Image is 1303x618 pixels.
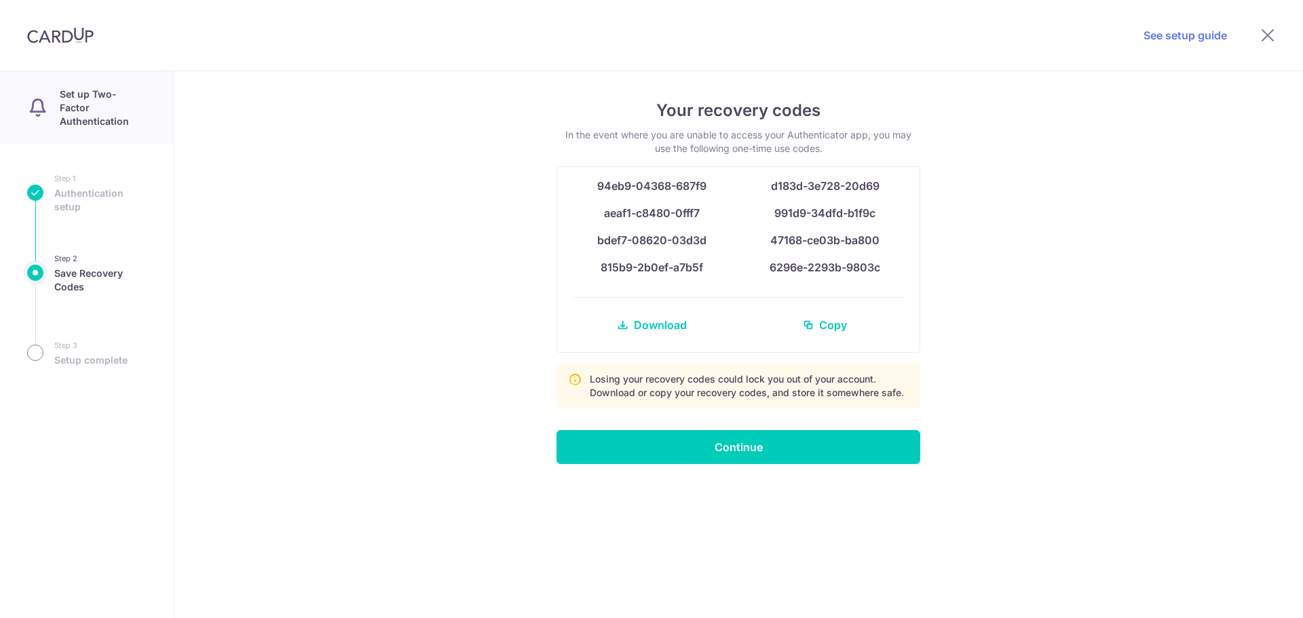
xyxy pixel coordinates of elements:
[54,353,128,367] span: Setup complete
[597,179,706,193] span: 94eb9-04368-687f9
[774,206,875,220] span: 991d9-34dfd-b1f9c
[604,206,700,220] span: aeaf1-c8480-0fff7
[27,27,94,43] img: CardUp
[573,309,730,341] a: Download
[556,128,920,155] p: In the event where you are unable to access your Authenticator app, you may use the following one...
[771,179,880,193] span: d183d-3e728-20d69
[556,98,920,123] h4: Your recovery codes
[60,88,146,128] p: Set up Two-Factor Authentication
[634,317,687,333] span: Download
[770,233,880,247] span: 47168-ce03b-ba800
[590,372,909,400] p: Losing your recovery codes could lock you out of your account. Download or copy your recovery cod...
[54,252,146,265] small: Step 2
[54,187,146,214] span: Authentication setup
[1144,27,1227,43] a: See setup guide
[54,339,128,352] small: Step 3
[556,430,920,464] input: Continue
[770,260,880,274] span: 6296e-2293b-9803c
[747,309,903,341] a: Copy
[819,317,847,333] span: Copy
[601,260,703,274] span: 815b9-2b0ef-a7b5f
[597,233,706,247] span: bdef7-08620-03d3d
[54,267,146,294] span: Save Recovery Codes
[54,172,146,185] small: Step 1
